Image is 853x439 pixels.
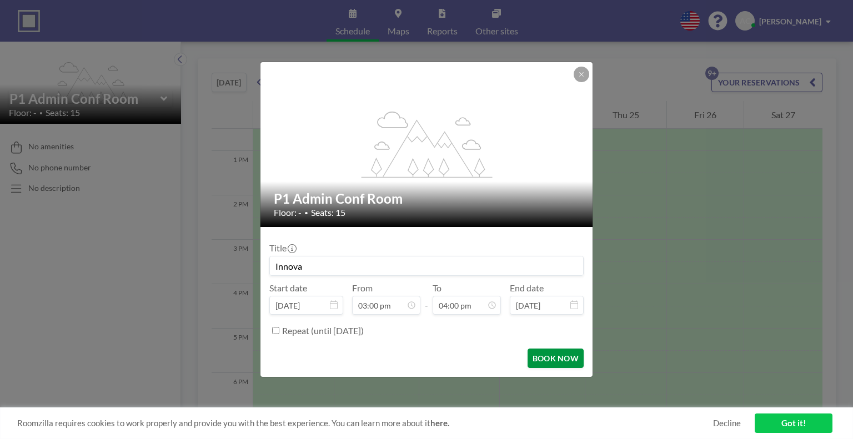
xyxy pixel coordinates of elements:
span: Roomzilla requires cookies to work properly and provide you with the best experience. You can lea... [17,418,713,428]
label: Title [269,243,295,254]
button: BOOK NOW [528,349,584,368]
label: To [433,282,441,294]
label: End date [510,282,544,294]
span: Floor: - [274,207,302,218]
input: Alicia's reservation [270,256,583,275]
g: flex-grow: 1.2; [362,110,493,177]
a: here. [430,418,449,428]
label: From [352,282,373,294]
span: Seats: 15 [311,207,345,218]
a: Got it! [755,413,832,433]
span: • [304,209,308,217]
label: Start date [269,282,307,294]
a: Decline [713,418,741,428]
span: - [425,286,428,311]
h2: P1 Admin Conf Room [274,190,580,207]
label: Repeat (until [DATE]) [282,325,364,336]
